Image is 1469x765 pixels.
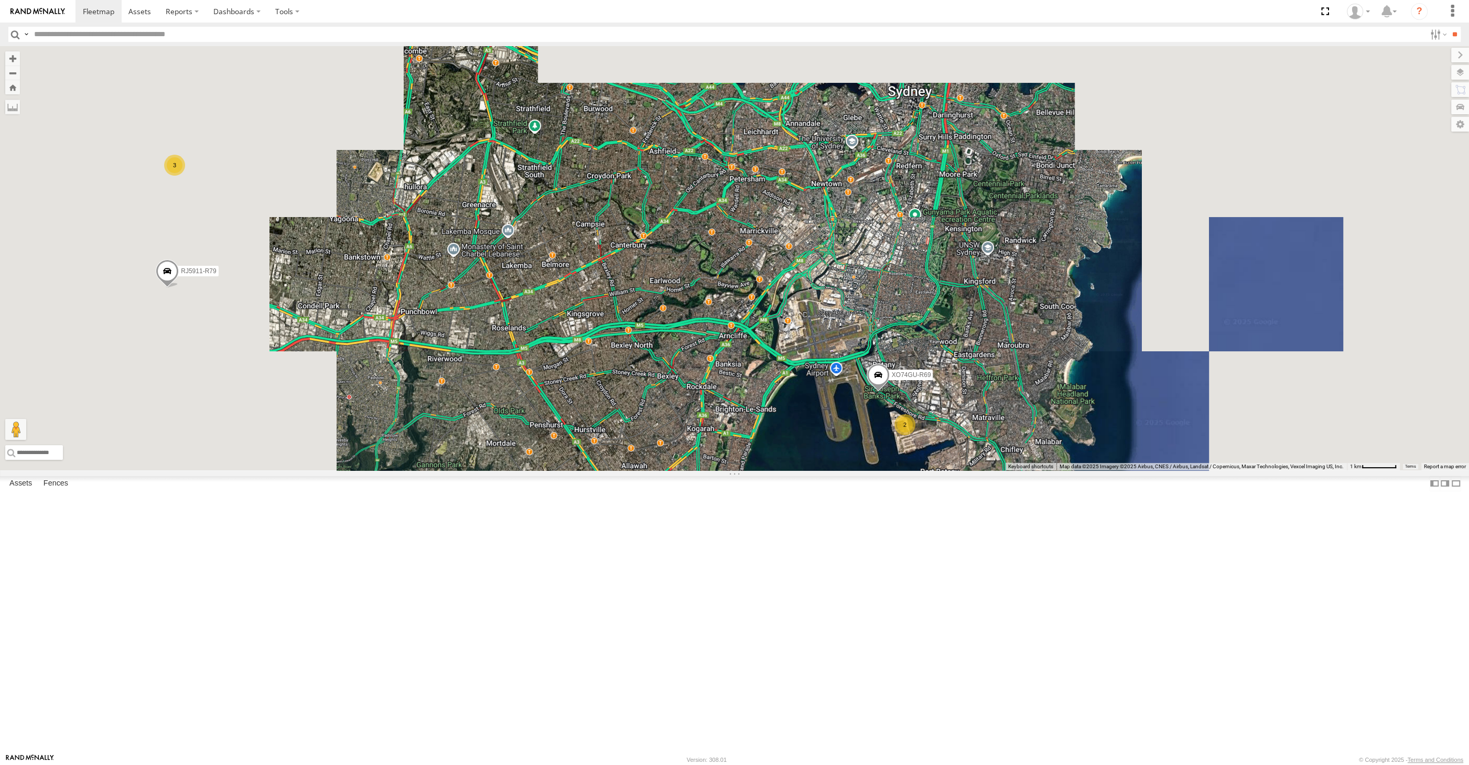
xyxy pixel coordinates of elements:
[10,8,65,15] img: rand-logo.svg
[894,414,915,435] div: 2
[181,267,216,275] span: RJ5911-R79
[892,371,931,379] span: XO74GU-R69
[1350,464,1362,469] span: 1 km
[1347,463,1400,470] button: Map Scale: 1 km per 63 pixels
[1426,27,1449,42] label: Search Filter Options
[164,155,185,176] div: 3
[1451,476,1461,491] label: Hide Summary Table
[6,755,54,765] a: Visit our Website
[1451,117,1469,132] label: Map Settings
[5,419,26,440] button: Drag Pegman onto the map to open Street View
[22,27,30,42] label: Search Query
[1359,757,1463,763] div: © Copyright 2025 -
[1424,464,1466,469] a: Report a map error
[1405,465,1416,469] a: Terms (opens in new tab)
[1408,757,1463,763] a: Terms and Conditions
[1411,3,1428,20] i: ?
[687,757,727,763] div: Version: 308.01
[1343,4,1374,19] div: Quang MAC
[1440,476,1450,491] label: Dock Summary Table to the Right
[5,80,20,94] button: Zoom Home
[5,66,20,80] button: Zoom out
[5,51,20,66] button: Zoom in
[4,476,37,491] label: Assets
[1060,464,1344,469] span: Map data ©2025 Imagery ©2025 Airbus, CNES / Airbus, Landsat / Copernicus, Maxar Technologies, Vex...
[1429,476,1440,491] label: Dock Summary Table to the Left
[1008,463,1053,470] button: Keyboard shortcuts
[38,476,73,491] label: Fences
[5,100,20,114] label: Measure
